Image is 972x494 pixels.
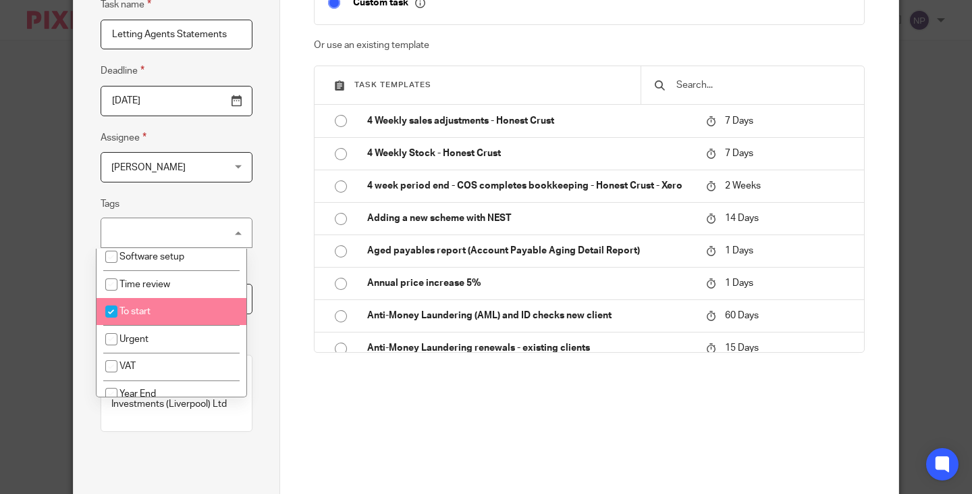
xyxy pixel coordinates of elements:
[119,389,156,399] span: Year End
[119,252,184,262] span: Software setup
[367,341,693,355] p: Anti-Money Laundering renewals - existing clients
[111,163,186,172] span: [PERSON_NAME]
[367,179,693,193] p: 4 week period end - COS completes bookkeeping - Honest Crust - Xero
[725,278,753,288] span: 1 Days
[119,307,151,316] span: To start
[314,39,865,52] p: Or use an existing template
[367,309,693,322] p: Anti-Money Laundering (AML) and ID checks new client
[119,280,170,289] span: Time review
[119,335,148,344] span: Urgent
[367,212,693,225] p: Adding a new scheme with NEST
[725,214,759,223] span: 14 Days
[367,147,693,160] p: 4 Weekly Stock - Honest Crust
[354,81,431,89] span: Task templates
[367,114,693,128] p: 4 Weekly sales adjustments - Honest Crust
[101,86,252,116] input: Pick a date
[725,149,753,158] span: 7 Days
[367,244,693,257] p: Aged payables report (Account Payable Aging Detail Report)
[675,78,850,93] input: Search...
[725,246,753,255] span: 1 Days
[119,362,136,371] span: VAT
[367,276,693,290] p: Annual price increase 5%
[725,181,761,191] span: 2 Weeks
[725,311,759,320] span: 60 Days
[101,63,144,78] label: Deadline
[101,20,252,50] input: Task name
[101,130,146,145] label: Assignee
[725,343,759,353] span: 15 Days
[101,197,119,211] label: Tags
[725,116,753,126] span: 7 Days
